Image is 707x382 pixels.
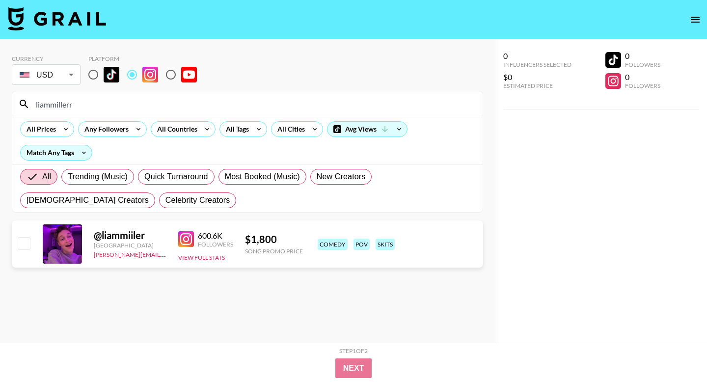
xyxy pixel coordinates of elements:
span: Quick Turnaround [144,171,208,183]
div: 600.6K [198,231,233,241]
div: Followers [625,61,660,68]
span: [DEMOGRAPHIC_DATA] Creators [27,194,149,206]
img: Instagram [142,67,158,82]
div: Currency [12,55,81,62]
div: Any Followers [79,122,131,136]
div: comedy [318,239,348,250]
img: YouTube [181,67,197,82]
div: All Cities [272,122,307,136]
div: Platform [88,55,205,62]
div: @ liammiiler [94,229,166,242]
div: Estimated Price [503,82,571,89]
span: All [42,171,51,183]
div: $ 1,800 [245,233,303,246]
div: Followers [198,241,233,248]
img: Instagram [178,231,194,247]
div: All Prices [21,122,58,136]
div: $0 [503,72,571,82]
button: Next [335,358,372,378]
div: 0 [625,51,660,61]
span: Trending (Music) [68,171,128,183]
div: Song Promo Price [245,247,303,255]
div: All Countries [151,122,199,136]
div: USD [14,66,79,83]
span: Most Booked (Music) [225,171,300,183]
div: All Tags [220,122,251,136]
div: Step 1 of 2 [339,347,368,355]
div: Match Any Tags [21,145,92,160]
div: [GEOGRAPHIC_DATA] [94,242,166,249]
input: Search by User Name [30,96,477,112]
img: Grail Talent [8,7,106,30]
div: Followers [625,82,660,89]
div: 0 [503,51,571,61]
a: [PERSON_NAME][EMAIL_ADDRESS][DOMAIN_NAME] [94,249,239,258]
div: 0 [625,72,660,82]
button: View Full Stats [178,254,225,261]
span: Celebrity Creators [165,194,230,206]
img: TikTok [104,67,119,82]
div: Influencers Selected [503,61,571,68]
div: pov [353,239,370,250]
button: open drawer [685,10,705,29]
div: Avg Views [327,122,407,136]
div: skits [376,239,395,250]
span: New Creators [317,171,366,183]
